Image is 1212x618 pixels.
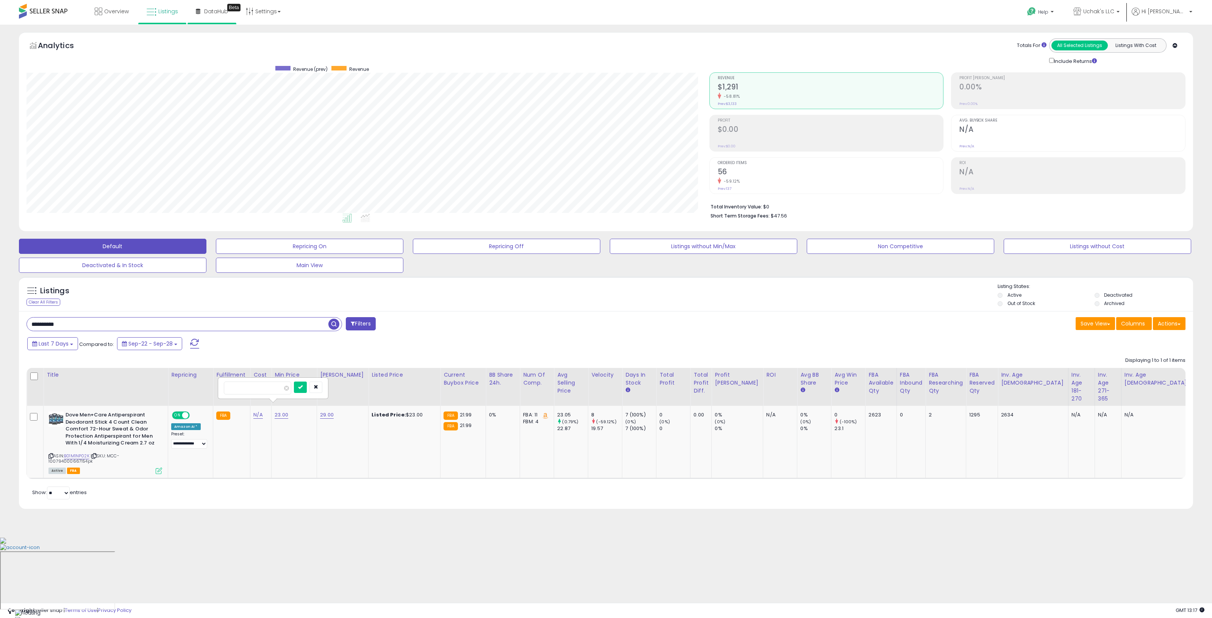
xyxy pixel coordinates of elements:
span: Ordered Items [718,161,943,165]
b: Listed Price: [372,411,406,418]
a: Help [1021,1,1061,25]
small: Prev: N/A [959,144,974,149]
small: (0%) [715,419,725,425]
div: 22.87 [557,425,588,432]
button: Actions [1153,317,1185,330]
small: (-100%) [840,419,857,425]
small: Prev: N/A [959,186,974,191]
small: FBA [216,411,230,420]
div: 0 [900,411,920,418]
a: Hi [PERSON_NAME] [1132,8,1192,25]
small: (0%) [800,419,811,425]
span: 21.99 [460,422,472,429]
div: Current Buybox Price [444,371,483,387]
div: FBA Researching Qty [929,371,963,395]
div: Total Profit Diff. [693,371,708,395]
div: Tooltip anchor [227,4,241,11]
h2: 0.00% [959,83,1185,93]
div: 0 [659,425,690,432]
div: Num of Comp. [523,371,551,387]
span: All listings currently available for purchase on Amazon [48,468,66,474]
div: 0% [800,411,831,418]
div: Avg BB Share [800,371,828,387]
button: Listings without Min/Max [610,239,797,254]
div: Avg Selling Price [557,371,585,395]
small: Avg Win Price. [834,387,839,394]
div: 0% [800,425,831,432]
a: N/A [253,411,262,419]
span: DataHub [204,8,228,15]
div: 2 [929,411,960,418]
span: Help [1038,9,1048,15]
span: Avg. Buybox Share [959,119,1185,123]
div: 0% [715,411,763,418]
div: Preset: [171,432,207,449]
a: 23.00 [275,411,288,419]
div: 0 [834,411,865,418]
span: Compared to: [79,341,114,348]
div: ROI [766,371,794,379]
button: Last 7 Days [27,337,78,350]
small: Prev: 137 [718,186,731,191]
span: | SKU: MCC-100794000667154pk [48,453,119,464]
span: Columns [1121,320,1145,327]
span: Overview [104,8,129,15]
button: All Selected Listings [1051,41,1108,50]
div: 2623 [868,411,890,418]
label: Out of Stock [1007,300,1035,307]
div: N/A [1071,411,1089,418]
div: 1295 [969,411,992,418]
img: Floating [15,610,41,617]
small: -58.81% [721,94,740,99]
div: ASIN: [48,411,162,473]
span: Profit [PERSON_NAME] [959,76,1185,80]
div: Inv. Age [DEMOGRAPHIC_DATA]-180 [1125,371,1200,387]
div: $23.00 [372,411,434,418]
div: Displaying 1 to 1 of 1 items [1125,357,1185,364]
button: Repricing Off [413,239,600,254]
h2: $1,291 [718,83,943,93]
button: Deactivated & In Stock [19,258,206,273]
label: Active [1007,292,1021,298]
span: Sep-22 - Sep-28 [128,340,173,347]
div: 7 (100%) [625,425,656,432]
span: Show: entries [32,489,87,496]
div: N/A [766,411,791,418]
button: Repricing On [216,239,403,254]
div: BB Share 24h. [489,371,517,387]
div: N/A [1098,411,1115,418]
i: Get Help [1027,7,1036,16]
div: Listed Price [372,371,437,379]
img: 61xSJvjGmIL._SL40_.jpg [48,411,64,427]
span: Uchak's LLC [1083,8,1114,15]
small: (0%) [659,419,670,425]
button: Filters [346,317,375,330]
div: Profit [PERSON_NAME] [715,371,760,387]
div: FBM: 4 [523,418,548,425]
small: FBA [444,411,458,420]
div: N/A [1125,411,1198,418]
div: [PERSON_NAME] [320,371,365,379]
button: Save View [1076,317,1115,330]
small: (-59.12%) [596,419,616,425]
div: FBA: 11 [523,411,548,418]
b: Dove Men+Care Antiperspirant Deodorant Stick 4 Count Clean Comfort 72-Hour Sweat & Odor Protectio... [66,411,158,449]
a: B01M1NP02K [64,453,89,459]
span: Listings [158,8,178,15]
div: 23.1 [834,425,865,432]
span: 21.99 [460,411,472,418]
span: Profit [718,119,943,123]
div: 2634 [1001,411,1062,418]
h2: N/A [959,125,1185,135]
label: Archived [1104,300,1125,307]
div: Inv. Age 271-365 [1098,371,1118,403]
div: Inv. Age 181-270 [1071,371,1092,403]
div: 0% [489,411,514,418]
span: Last 7 Days [39,340,69,347]
div: Velocity [591,371,619,379]
span: Hi [PERSON_NAME] [1142,8,1187,15]
button: Non Competitive [807,239,994,254]
div: Total Profit [659,371,687,387]
div: 0.00 [693,411,706,418]
small: Prev: 0.00% [959,102,978,106]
